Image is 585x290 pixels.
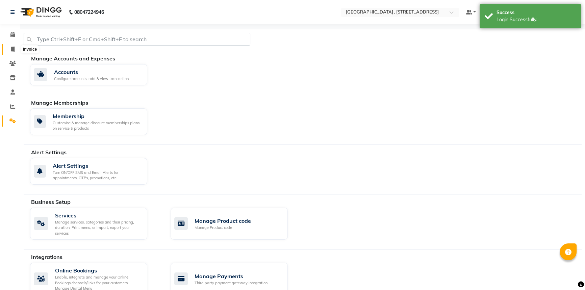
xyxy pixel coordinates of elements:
input: Type Ctrl+Shift+F or Cmd+Shift+F to search [24,33,250,46]
div: Manage Product code [195,217,251,225]
div: Customise & manage discount memberships plans on service & products [53,120,142,131]
div: Manage Payments [195,272,268,280]
a: ServicesManage services, categories and their pricing, duration. Print menu, or import, export yo... [30,208,160,240]
div: Success [497,9,576,16]
div: Manage services, categories and their pricing, duration. Print menu, or import, export your servi... [55,219,142,236]
div: Online Bookings [55,266,142,274]
a: AccountsConfigure accounts, add & view transaction [30,64,160,85]
div: Configure accounts, add & view transaction [54,76,129,82]
div: Turn ON/OFF SMS and Email Alerts for appointments, OTPs, promotions, etc. [53,170,142,181]
div: Invoice [21,45,39,53]
a: Alert SettingsTurn ON/OFF SMS and Email Alerts for appointments, OTPs, promotions, etc. [30,158,160,185]
div: Third party payment gateway integration [195,280,268,286]
div: Login Successfully. [497,16,576,23]
b: 08047224946 [74,3,104,22]
div: Membership [53,112,142,120]
div: Services [55,211,142,219]
div: Accounts [54,68,129,76]
a: MembershipCustomise & manage discount memberships plans on service & products [30,108,160,135]
div: Manage Product code [195,225,251,231]
img: logo [17,3,63,22]
a: Manage Product codeManage Product code [171,208,301,240]
div: Alert Settings [53,162,142,170]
